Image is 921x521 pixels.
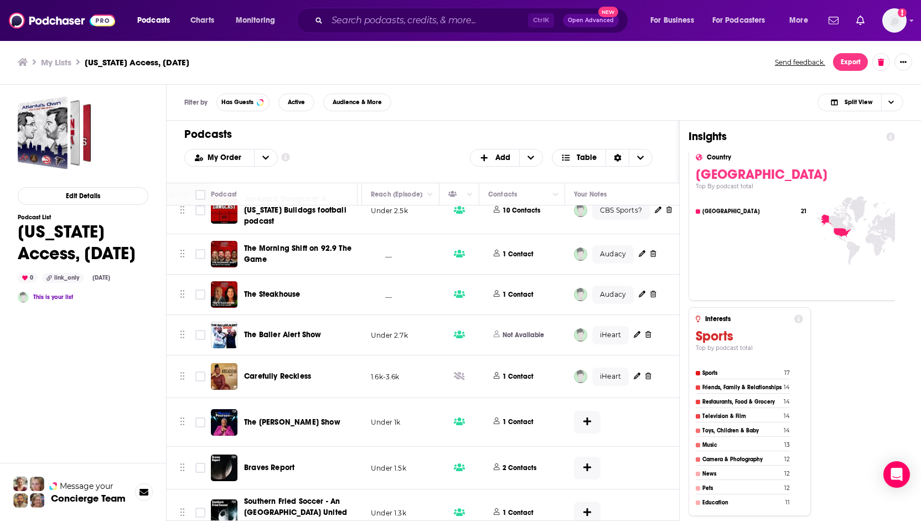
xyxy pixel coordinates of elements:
a: The Baller Alert Show [244,329,322,341]
div: Open Intercom Messenger [883,461,910,488]
h1: [US_STATE] Access, [DATE] [18,221,148,264]
a: Mallory Terrence [18,292,29,303]
img: User Profile [882,8,907,33]
span: My Order [208,154,245,162]
span: Toggle select row [195,249,205,259]
a: Carefully Reckless [244,371,311,382]
p: Under 1.3k [371,508,406,518]
h4: 11 [785,499,790,506]
span: Open Advanced [568,18,614,23]
span: Toggle select row [195,508,205,518]
h4: Music [702,442,782,448]
span: Split View [845,99,872,105]
h3: Sports [696,328,803,344]
svg: Add a profile image [898,8,907,17]
a: Georgia Access, Aug 2024 [18,96,91,169]
h4: Television & Film [702,413,782,420]
a: Junkyard Dawgcast: A [US_STATE] Bulldogs football podcast [244,194,354,227]
img: The Steakhouse [211,281,237,308]
img: Mallory813 [574,247,587,261]
h4: Education [702,499,783,506]
span: Toggle select row [195,463,205,473]
button: Show More Button [894,53,912,71]
span: Monitoring [236,13,275,28]
h4: 12 [784,456,790,463]
h4: [GEOGRAPHIC_DATA] [702,208,798,215]
h3: Podcast List [18,214,148,221]
button: Column Actions [549,188,562,202]
a: Mallory813 [574,328,587,342]
button: open menu [782,12,822,29]
button: Move [179,369,186,385]
p: 1 Contact [503,508,534,518]
span: CBS Sports? [600,206,642,215]
button: open menu [705,12,782,29]
img: Mallory813 [574,288,587,301]
button: 2 Contacts [488,453,545,482]
span: For Podcasters [712,13,765,28]
img: Jules Profile [30,477,44,491]
a: Show notifications dropdown [824,11,843,30]
a: Braves Report [244,462,294,473]
span: Podcasts [137,13,170,28]
h3: Concierge Team [51,493,126,504]
span: Audacy [600,290,626,300]
span: The [PERSON_NAME] Show [244,417,340,427]
span: iHeart [600,372,621,381]
p: 1 Contact [503,290,534,300]
button: Send feedback. [772,58,829,67]
div: [DATE] [88,274,115,282]
button: 1 Contact [488,405,542,440]
p: 2 Contacts [503,463,536,473]
span: Braves Report [244,463,294,472]
h3: Filter by [184,99,208,106]
p: Under 1.5k [371,463,406,473]
button: Choose View [817,94,903,111]
span: More [789,13,808,28]
span: Table [577,154,597,162]
button: 1 Contact [488,281,542,308]
button: Move [179,287,186,303]
button: Open AdvancedNew [563,14,619,27]
a: My Lists [41,57,71,68]
span: Audacy [600,250,626,259]
button: + Add [470,149,543,167]
h2: Choose View [552,149,653,167]
button: Column Actions [423,188,437,202]
h4: Country [707,153,912,161]
span: Junkyard Dawgcast: A [US_STATE] Bulldogs football podcast [244,194,346,226]
img: Junkyard Dawgcast: A Georgia Bulldogs football podcast [211,197,237,224]
h1: Podcasts [184,127,653,141]
p: 10 Contacts [503,206,540,215]
img: Mallory813 [574,204,587,217]
p: __ [371,290,392,300]
img: The Baller Alert Show [211,322,237,348]
h4: 14 [784,398,790,405]
p: Under 2.5k [371,206,408,215]
h4: Toys, Children & Baby [702,427,782,434]
a: The Steakhouse [244,289,300,300]
button: Move [179,460,186,477]
h4: 14 [784,384,790,391]
h4: Interests [705,315,790,323]
img: Braves Report [211,455,237,481]
img: Carefully Reckless [211,363,237,390]
h4: 14 [784,412,790,420]
img: Jon Profile [13,493,28,508]
span: Active [288,99,305,105]
img: Barbara Profile [30,493,44,508]
button: Has Guests [216,94,270,111]
h4: Friends, Family & Relationships [702,384,782,391]
span: Logged in as Mallory813 [882,8,907,33]
button: Column Actions [463,188,477,202]
a: Show additional information [281,152,290,163]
